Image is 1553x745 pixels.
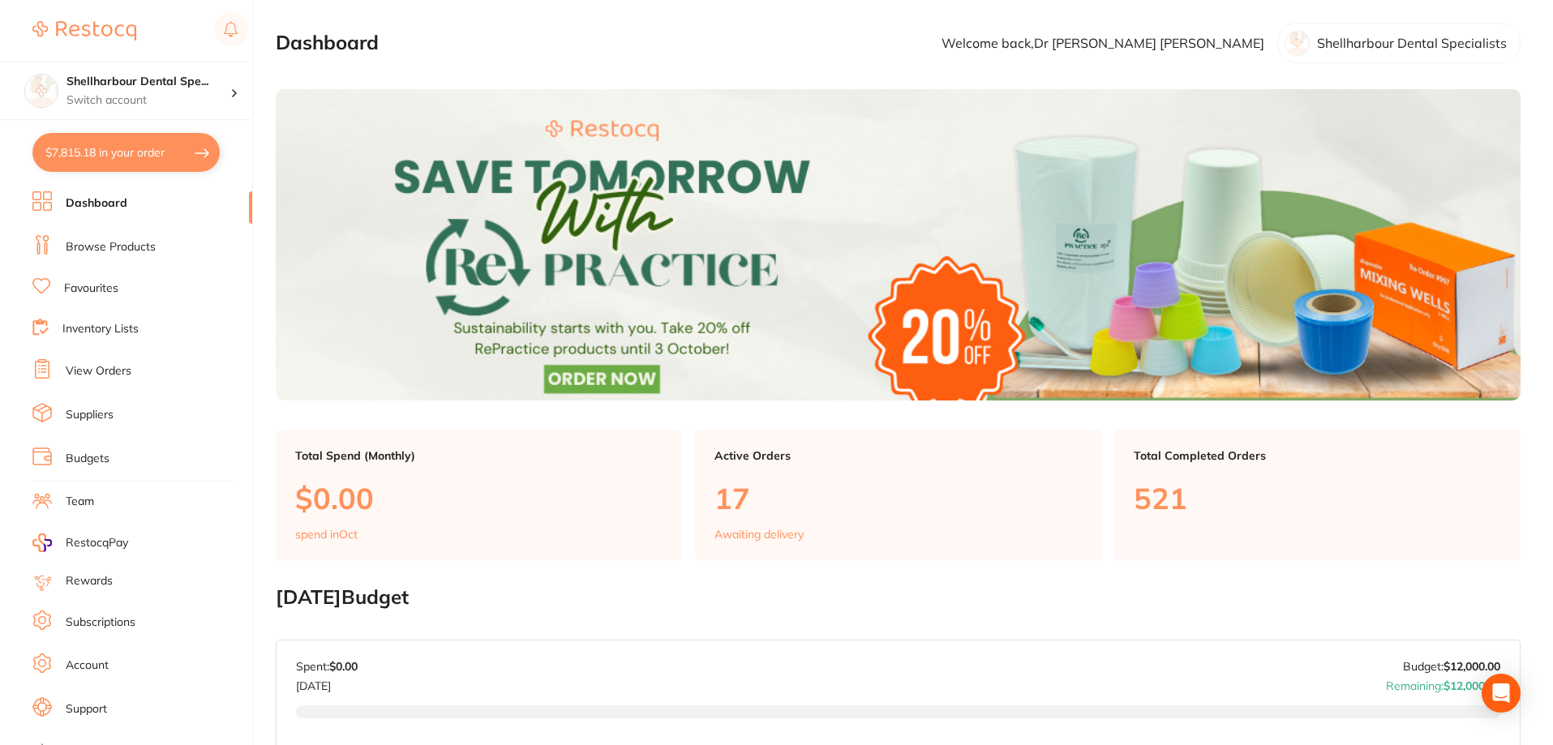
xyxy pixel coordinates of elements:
h4: Shellharbour Dental Specialists [66,74,230,90]
p: Shellharbour Dental Specialists [1317,36,1507,50]
a: Favourites [64,280,118,297]
div: Open Intercom Messenger [1482,674,1521,713]
p: spend in Oct [295,528,358,541]
a: Dashboard [66,195,127,212]
h2: Dashboard [276,32,379,54]
a: Account [66,657,109,674]
img: Shellharbour Dental Specialists [25,75,58,107]
a: Budgets [66,451,109,467]
p: Awaiting delivery [714,528,804,541]
strong: $12,000.00 [1444,659,1500,674]
a: Browse Products [66,239,156,255]
a: Team [66,494,94,510]
p: $0.00 [295,482,663,515]
p: Total Completed Orders [1134,449,1501,462]
a: Suppliers [66,407,114,423]
a: Active Orders17Awaiting delivery [695,430,1101,561]
a: Subscriptions [66,614,135,631]
strong: $12,000.00 [1444,679,1500,693]
p: Welcome back, Dr [PERSON_NAME] [PERSON_NAME] [942,36,1264,50]
button: $7,815.18 in your order [32,133,220,172]
p: Budget: [1403,660,1500,673]
span: RestocqPay [66,535,128,551]
a: View Orders [66,363,131,379]
a: Restocq Logo [32,12,136,49]
p: 521 [1134,482,1501,515]
p: 17 [714,482,1082,515]
a: Support [66,701,107,717]
a: RestocqPay [32,533,128,552]
img: Dashboard [276,89,1521,400]
img: RestocqPay [32,533,52,552]
a: Rewards [66,573,113,589]
a: Total Spend (Monthly)$0.00spend inOct [276,430,682,561]
p: Active Orders [714,449,1082,462]
p: Remaining: [1386,673,1500,692]
img: Restocq Logo [32,21,136,41]
p: Total Spend (Monthly) [295,449,663,462]
a: Total Completed Orders521 [1114,430,1521,561]
strong: $0.00 [329,659,358,674]
a: Inventory Lists [62,321,139,337]
p: Spent: [296,660,358,673]
h2: [DATE] Budget [276,586,1521,609]
p: Switch account [66,92,230,109]
p: [DATE] [296,673,358,692]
